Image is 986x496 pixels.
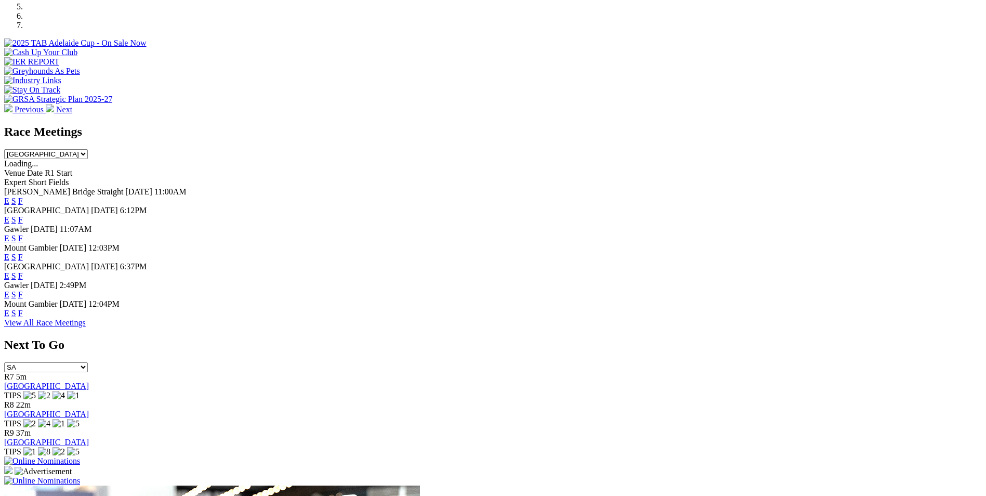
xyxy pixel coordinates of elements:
img: Stay On Track [4,85,60,95]
img: 2 [52,447,65,456]
a: F [18,197,23,205]
span: 11:00AM [154,187,187,196]
span: TIPS [4,391,21,400]
span: TIPS [4,447,21,456]
span: 12:04PM [88,299,120,308]
span: [GEOGRAPHIC_DATA] [4,206,89,215]
a: [GEOGRAPHIC_DATA] [4,410,89,419]
span: Previous [15,105,44,114]
a: Next [46,105,72,114]
a: F [18,234,23,243]
img: Greyhounds As Pets [4,67,80,76]
span: Date [27,168,43,177]
span: [DATE] [91,262,118,271]
img: 5 [67,447,80,456]
img: chevron-right-pager-white.svg [46,104,54,112]
img: Cash Up Your Club [4,48,77,57]
span: [DATE] [31,225,58,233]
a: S [11,253,16,262]
span: 6:12PM [120,206,147,215]
span: 22m [16,400,31,409]
h2: Next To Go [4,338,982,352]
span: Venue [4,168,25,177]
span: TIPS [4,419,21,428]
span: [GEOGRAPHIC_DATA] [4,262,89,271]
span: R8 [4,400,14,409]
a: E [4,197,9,205]
a: E [4,253,9,262]
img: 2025 TAB Adelaide Cup - On Sale Now [4,38,147,48]
span: Loading... [4,159,38,168]
img: Online Nominations [4,456,80,466]
span: 37m [16,428,31,437]
span: [PERSON_NAME] Bridge Straight [4,187,123,196]
span: 11:07AM [60,225,92,233]
span: Next [56,105,72,114]
img: 4 [52,391,65,400]
a: S [11,271,16,280]
a: S [11,215,16,224]
span: 5m [16,372,27,381]
a: F [18,290,23,299]
a: S [11,234,16,243]
a: [GEOGRAPHIC_DATA] [4,438,89,447]
span: Mount Gambier [4,243,58,252]
a: S [11,290,16,299]
span: [DATE] [91,206,118,215]
span: [DATE] [60,243,87,252]
span: Short [29,178,47,187]
span: R9 [4,428,14,437]
span: R1 Start [45,168,72,177]
span: R7 [4,372,14,381]
img: 5 [23,391,36,400]
span: 6:37PM [120,262,147,271]
img: 15187_Greyhounds_GreysPlayCentral_Resize_SA_WebsiteBanner_300x115_2025.jpg [4,466,12,474]
span: Gawler [4,225,29,233]
a: S [11,309,16,318]
span: Gawler [4,281,29,290]
img: 1 [52,419,65,428]
span: Expert [4,178,27,187]
a: S [11,197,16,205]
span: [DATE] [125,187,152,196]
span: [DATE] [31,281,58,290]
span: Fields [48,178,69,187]
span: [DATE] [60,299,87,308]
img: chevron-left-pager-white.svg [4,104,12,112]
a: F [18,253,23,262]
a: F [18,215,23,224]
a: F [18,309,23,318]
a: E [4,271,9,280]
h2: Race Meetings [4,125,982,139]
a: E [4,215,9,224]
span: Mount Gambier [4,299,58,308]
img: 8 [38,447,50,456]
img: 1 [67,391,80,400]
a: E [4,290,9,299]
a: F [18,271,23,280]
span: 12:03PM [88,243,120,252]
img: 4 [38,419,50,428]
img: Online Nominations [4,476,80,486]
a: Previous [4,105,46,114]
img: Industry Links [4,76,61,85]
img: 5 [67,419,80,428]
img: 1 [23,447,36,456]
img: GRSA Strategic Plan 2025-27 [4,95,112,104]
a: E [4,234,9,243]
a: [GEOGRAPHIC_DATA] [4,382,89,390]
img: 2 [23,419,36,428]
a: View All Race Meetings [4,318,86,327]
a: E [4,309,9,318]
span: 2:49PM [60,281,87,290]
img: 2 [38,391,50,400]
img: IER REPORT [4,57,59,67]
img: Advertisement [15,467,72,476]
